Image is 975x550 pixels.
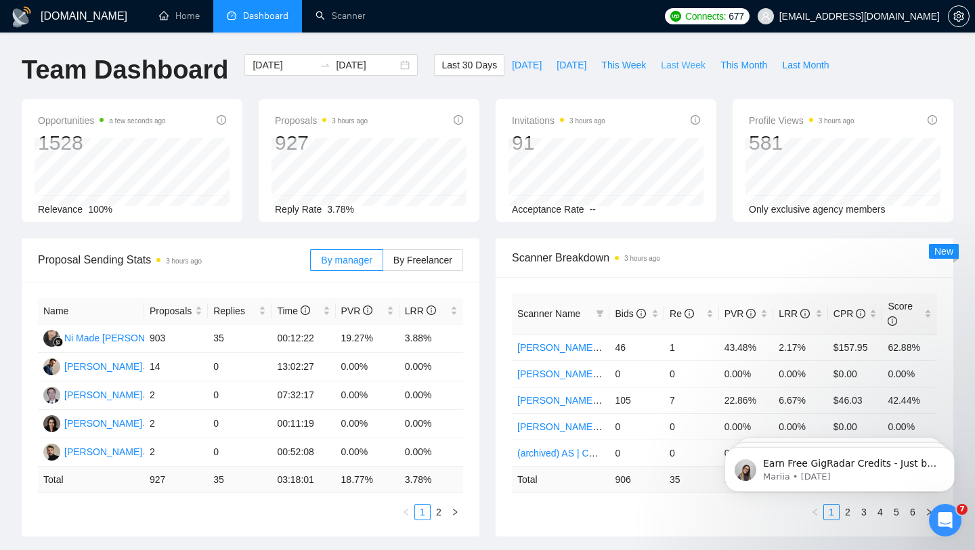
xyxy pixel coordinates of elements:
td: 00:11:19 [272,410,335,438]
span: info-circle [636,309,646,318]
span: info-circle [427,305,436,315]
span: info-circle [301,305,310,315]
td: 0 [664,413,719,440]
span: New [934,246,953,257]
iframe: Intercom live chat [929,504,961,536]
a: homeHome [159,10,200,22]
span: Opportunities [38,112,166,129]
span: info-circle [685,309,694,318]
span: Dashboard [243,10,288,22]
td: 18.77 % [336,467,399,493]
img: VP [43,387,60,404]
span: Acceptance Rate [512,204,584,215]
td: 2 [144,438,208,467]
td: 0 [664,440,719,466]
span: info-circle [454,115,463,125]
td: 0 [664,360,719,387]
span: info-circle [800,309,810,318]
a: searchScanner [316,10,366,22]
td: 0 [208,353,272,381]
img: logo [11,6,32,28]
td: 0.00% [336,438,399,467]
span: LRR [405,305,436,316]
a: 1 [415,505,430,520]
button: left [807,504,823,520]
td: 46 [609,334,664,360]
span: [DATE] [512,58,542,72]
img: upwork-logo.png [670,11,681,22]
span: right [451,508,459,516]
td: 927 [144,467,208,493]
td: 13:02:27 [272,353,335,381]
span: Profile Views [749,112,854,129]
img: NM [43,330,60,347]
span: Proposal Sending Stats [38,251,310,268]
a: (archived) AS | CRO|Migrate Shopify | [PERSON_NAME] [517,448,757,459]
td: $0.00 [828,413,883,440]
td: 0.00% [399,410,463,438]
span: This Week [601,58,646,72]
span: -- [590,204,596,215]
td: 0 [609,413,664,440]
li: Previous Page [398,504,414,520]
span: Replies [213,303,256,318]
td: $46.03 [828,387,883,413]
a: 2 [431,505,446,520]
td: 0.00% [336,381,399,410]
span: 3.78% [327,204,354,215]
a: AP[PERSON_NAME] [43,417,142,428]
td: 03:18:01 [272,467,335,493]
span: Scanner Breakdown [512,249,937,266]
span: filter [593,303,607,324]
span: Proposals [150,303,192,318]
button: [DATE] [549,54,594,76]
td: 35 [664,466,719,492]
span: LRR [779,308,810,319]
span: Last Month [782,58,829,72]
span: Reply Rate [275,204,322,215]
img: gigradar-bm.png [53,337,63,347]
input: Start date [253,58,314,72]
td: 07:32:17 [272,381,335,410]
button: This Month [713,54,775,76]
span: Invitations [512,112,605,129]
th: Name [38,298,144,324]
div: Ni Made [PERSON_NAME] [64,331,180,345]
td: 14 [144,353,208,381]
span: Bids [615,308,645,319]
span: info-circle [746,309,756,318]
span: Only exclusive agency members [749,204,886,215]
td: 35 [208,324,272,353]
a: [PERSON_NAME] | Web Design | DA [517,342,675,353]
li: Next Page [447,504,463,520]
img: AP [43,415,60,432]
span: info-circle [856,309,865,318]
td: Total [38,467,144,493]
td: 7 [664,387,719,413]
span: CPR [833,308,865,319]
time: a few seconds ago [109,117,165,125]
a: [PERSON_NAME] | Shopify/Ecom | DA - lower requirements [517,395,771,406]
button: Last Month [775,54,836,76]
span: Connects: [685,9,726,24]
span: [DATE] [557,58,586,72]
td: 0 [208,410,272,438]
td: 0.00% [773,360,828,387]
span: to [320,60,330,70]
a: [PERSON_NAME] | Shopify/Ecom | KS - lower requirements [517,368,771,379]
a: NMNi Made [PERSON_NAME] [43,332,180,343]
div: [PERSON_NAME] [64,387,142,402]
td: 0.00% [399,438,463,467]
span: Last 30 Days [441,58,497,72]
span: dashboard [227,11,236,20]
a: [PERSON_NAME] | Shopify dev | KS + maintenance & support [517,421,781,432]
td: 0.00% [336,353,399,381]
td: 35 [208,467,272,493]
td: 19.27% [336,324,399,353]
div: [PERSON_NAME] [64,416,142,431]
td: 00:52:08 [272,438,335,467]
li: 1 [414,504,431,520]
span: Last Week [661,58,706,72]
